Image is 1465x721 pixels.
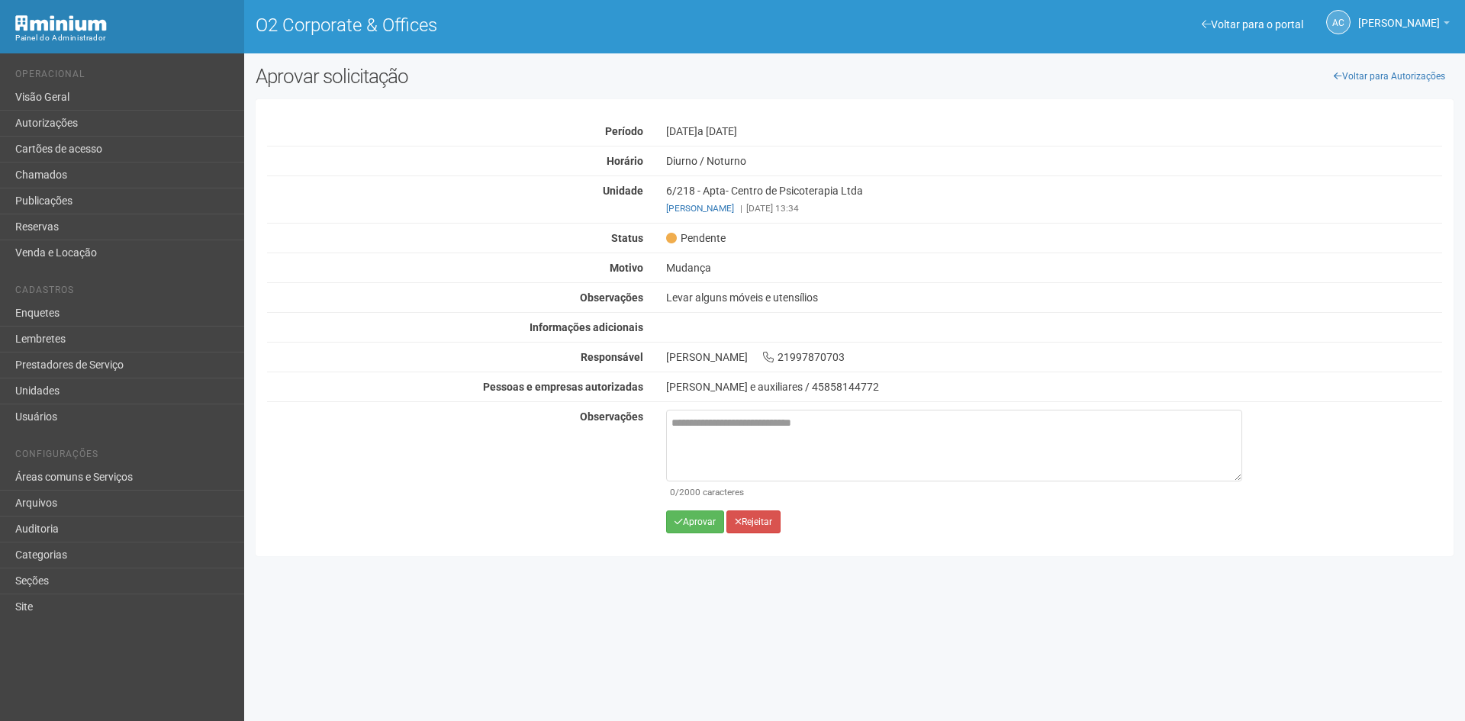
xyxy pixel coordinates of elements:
[666,231,726,245] span: Pendente
[256,65,843,88] h2: Aprovar solicitação
[1325,65,1454,88] a: Voltar para Autorizações
[15,15,107,31] img: Minium
[1358,2,1440,29] span: Ana Carla de Carvalho Silva
[15,31,233,45] div: Painel do Administrador
[1326,10,1351,34] a: AC
[580,410,643,423] strong: Observações
[655,291,1454,304] div: Levar alguns móveis e utensílios
[607,155,643,167] strong: Horário
[15,449,233,465] li: Configurações
[655,350,1454,364] div: [PERSON_NAME] 21997870703
[655,261,1454,275] div: Mudança
[15,285,233,301] li: Cadastros
[666,380,1442,394] div: [PERSON_NAME] e auxiliares / 45858144772
[655,184,1454,215] div: 6/218 - Apta- Centro de Psicoterapia Ltda
[726,510,781,533] button: Rejeitar
[580,291,643,304] strong: Observações
[666,201,1442,215] div: [DATE] 13:34
[256,15,843,35] h1: O2 Corporate & Offices
[610,262,643,274] strong: Motivo
[603,185,643,197] strong: Unidade
[581,351,643,363] strong: Responsável
[605,125,643,137] strong: Período
[740,203,742,214] span: |
[1202,18,1303,31] a: Voltar para o portal
[697,125,737,137] span: a [DATE]
[670,487,675,497] span: 0
[666,203,734,214] a: [PERSON_NAME]
[1358,19,1450,31] a: [PERSON_NAME]
[530,321,643,333] strong: Informações adicionais
[655,124,1454,138] div: [DATE]
[15,69,233,85] li: Operacional
[666,510,724,533] button: Aprovar
[670,485,1238,499] div: /2000 caracteres
[611,232,643,244] strong: Status
[483,381,643,393] strong: Pessoas e empresas autorizadas
[655,154,1454,168] div: Diurno / Noturno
